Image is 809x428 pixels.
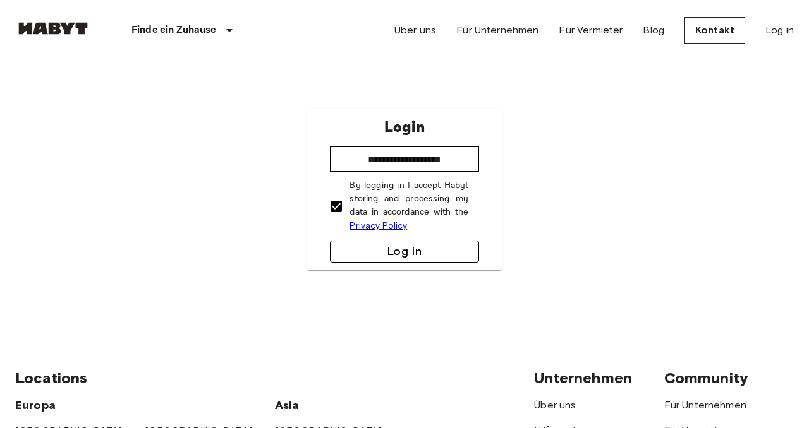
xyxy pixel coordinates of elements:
a: Für Vermieter [559,23,623,38]
button: Log in [330,241,478,263]
a: Kontakt [684,17,745,44]
p: By logging in I accept Habyt storing and processing my data in accordance with the [350,179,468,233]
img: Habyt [15,22,91,35]
a: Für Unternehmen [456,23,538,38]
a: Über uns [534,399,576,411]
p: Login [384,116,425,139]
span: Community [664,369,748,387]
span: Unternehmen [534,369,632,387]
p: Finde ein Zuhause [131,23,217,38]
span: Asia [275,398,300,412]
a: Log in [765,23,794,38]
span: Europa [15,398,56,412]
a: Blog [643,23,664,38]
a: Für Unternehmen [664,399,746,411]
span: Locations [15,369,87,387]
a: Privacy Policy [350,220,407,231]
a: Über uns [394,23,436,38]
